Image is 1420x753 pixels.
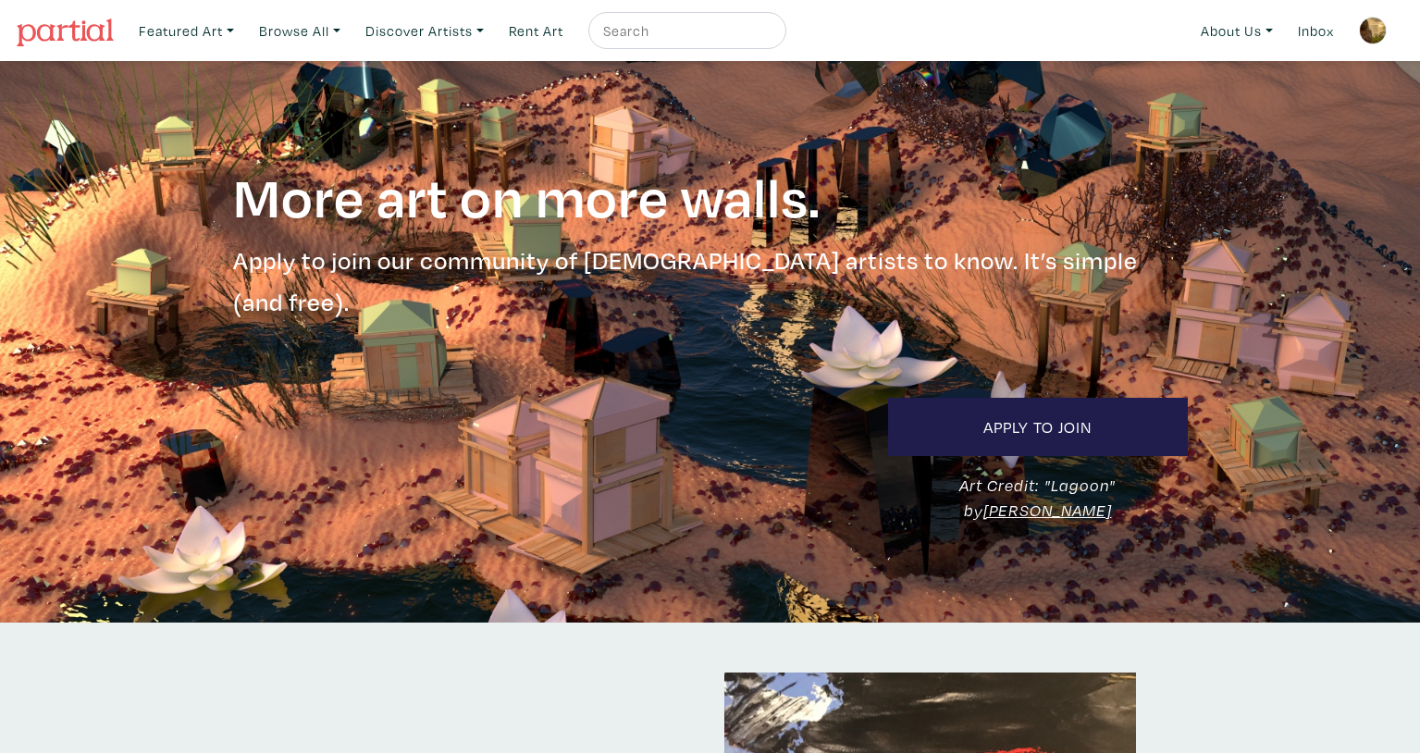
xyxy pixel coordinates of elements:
[219,240,1202,323] div: Apply to join our community of [DEMOGRAPHIC_DATA] artists to know. It’s simple (and free).
[888,398,1188,456] a: Apply to Join
[251,12,349,50] a: Browse All
[233,161,1188,231] h1: More art on more walls.
[130,12,242,50] a: Featured Art
[500,12,572,50] a: Rent Art
[983,500,1112,521] a: [PERSON_NAME]
[1192,12,1281,50] a: About Us
[357,12,492,50] a: Discover Artists
[1290,12,1342,50] a: Inbox
[1359,17,1387,44] img: phpThumb.php
[874,473,1202,523] div: Art Credit: "Lagoon" by
[601,19,769,43] input: Search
